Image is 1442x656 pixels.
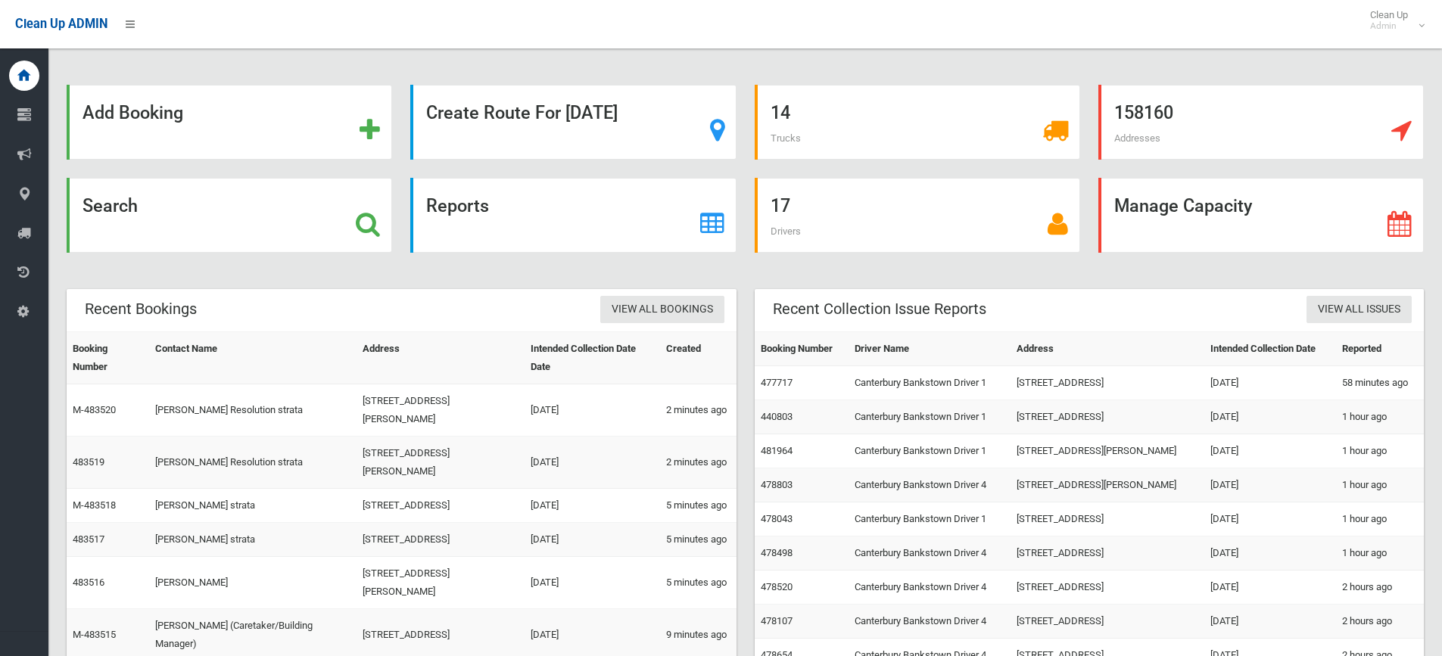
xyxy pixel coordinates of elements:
[849,571,1011,605] td: Canterbury Bankstown Driver 4
[761,581,793,592] a: 478520
[761,513,793,524] a: 478043
[67,294,215,324] header: Recent Bookings
[525,332,659,384] th: Intended Collection Date Date
[67,332,149,384] th: Booking Number
[849,434,1011,468] td: Canterbury Bankstown Driver 1
[73,577,104,588] a: 483516
[761,547,793,558] a: 478498
[1204,434,1336,468] td: [DATE]
[755,178,1080,253] a: 17 Drivers
[849,332,1011,366] th: Driver Name
[1336,400,1424,434] td: 1 hour ago
[1336,536,1424,571] td: 1 hour ago
[357,557,525,609] td: [STREET_ADDRESS][PERSON_NAME]
[73,629,116,640] a: M-483515
[357,384,525,437] td: [STREET_ADDRESS][PERSON_NAME]
[1204,400,1336,434] td: [DATE]
[761,377,793,388] a: 477717
[849,400,1011,434] td: Canterbury Bankstown Driver 1
[761,411,793,422] a: 440803
[849,468,1011,502] td: Canterbury Bankstown Driver 4
[73,456,104,468] a: 483519
[357,489,525,523] td: [STREET_ADDRESS]
[1204,366,1336,400] td: [DATE]
[660,557,737,609] td: 5 minutes ago
[73,533,104,545] a: 483517
[1204,468,1336,502] td: [DATE]
[755,85,1080,160] a: 14 Trucks
[660,489,737,523] td: 5 minutes ago
[410,178,736,253] a: Reports
[660,523,737,557] td: 5 minutes ago
[67,178,392,253] a: Search
[357,332,525,384] th: Address
[1204,332,1336,366] th: Intended Collection Date
[1204,502,1336,536] td: [DATE]
[149,384,357,437] td: [PERSON_NAME] Resolution strata
[660,332,737,384] th: Created
[1336,332,1424,366] th: Reported
[1336,434,1424,468] td: 1 hour ago
[1114,132,1160,144] span: Addresses
[849,502,1011,536] td: Canterbury Bankstown Driver 1
[1011,366,1204,400] td: [STREET_ADDRESS]
[1336,468,1424,502] td: 1 hour ago
[1336,502,1424,536] td: 1 hour ago
[357,437,525,489] td: [STREET_ADDRESS][PERSON_NAME]
[149,523,357,557] td: [PERSON_NAME] strata
[1336,605,1424,639] td: 2 hours ago
[1011,605,1204,639] td: [STREET_ADDRESS]
[761,615,793,626] a: 478107
[1098,178,1424,253] a: Manage Capacity
[426,102,618,123] strong: Create Route For [DATE]
[1370,20,1408,32] small: Admin
[1011,434,1204,468] td: [STREET_ADDRESS][PERSON_NAME]
[1363,9,1423,32] span: Clean Up
[849,536,1011,571] td: Canterbury Bankstown Driver 4
[755,294,1004,324] header: Recent Collection Issue Reports
[771,225,801,237] span: Drivers
[660,437,737,489] td: 2 minutes ago
[149,489,357,523] td: [PERSON_NAME] strata
[1011,332,1204,366] th: Address
[849,605,1011,639] td: Canterbury Bankstown Driver 4
[1307,296,1412,324] a: View All Issues
[73,499,116,511] a: M-483518
[1204,571,1336,605] td: [DATE]
[149,437,357,489] td: [PERSON_NAME] Resolution strata
[15,17,107,31] span: Clean Up ADMIN
[771,102,790,123] strong: 14
[83,102,183,123] strong: Add Booking
[1204,605,1336,639] td: [DATE]
[525,557,659,609] td: [DATE]
[67,85,392,160] a: Add Booking
[1011,502,1204,536] td: [STREET_ADDRESS]
[357,523,525,557] td: [STREET_ADDRESS]
[600,296,724,324] a: View All Bookings
[1204,536,1336,571] td: [DATE]
[1098,85,1424,160] a: 158160 Addresses
[149,557,357,609] td: [PERSON_NAME]
[1114,102,1173,123] strong: 158160
[660,384,737,437] td: 2 minutes ago
[1114,195,1252,216] strong: Manage Capacity
[1011,400,1204,434] td: [STREET_ADDRESS]
[525,384,659,437] td: [DATE]
[73,404,116,415] a: M-483520
[771,132,801,144] span: Trucks
[525,489,659,523] td: [DATE]
[1336,571,1424,605] td: 2 hours ago
[149,332,357,384] th: Contact Name
[83,195,138,216] strong: Search
[761,445,793,456] a: 481964
[771,195,790,216] strong: 17
[755,332,849,366] th: Booking Number
[426,195,489,216] strong: Reports
[849,366,1011,400] td: Canterbury Bankstown Driver 1
[1336,366,1424,400] td: 58 minutes ago
[525,523,659,557] td: [DATE]
[1011,571,1204,605] td: [STREET_ADDRESS]
[1011,536,1204,571] td: [STREET_ADDRESS]
[410,85,736,160] a: Create Route For [DATE]
[525,437,659,489] td: [DATE]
